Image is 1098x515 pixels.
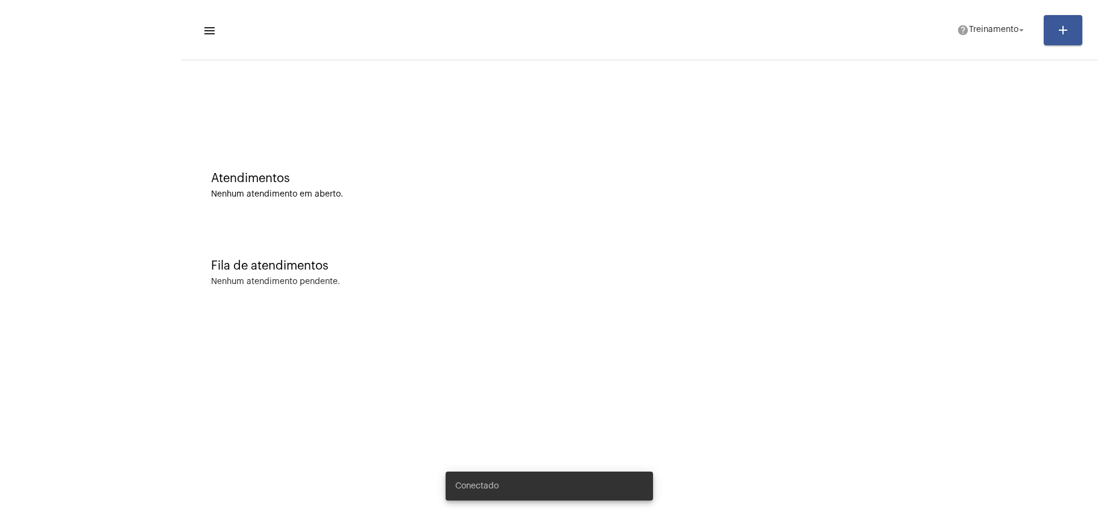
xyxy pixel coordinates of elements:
div: Atendimentos [211,172,1068,185]
span: Treinamento [969,26,1018,34]
mat-icon: add [1056,23,1070,37]
mat-icon: sidenav icon [203,24,215,38]
mat-icon: arrow_drop_down [1016,25,1027,36]
span: Conectado [455,480,499,492]
div: Fila de atendimentos [211,259,1068,273]
button: Treinamento [950,18,1034,42]
mat-icon: help [957,24,969,36]
div: Nenhum atendimento em aberto. [211,190,1068,199]
div: Nenhum atendimento pendente. [211,277,340,286]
